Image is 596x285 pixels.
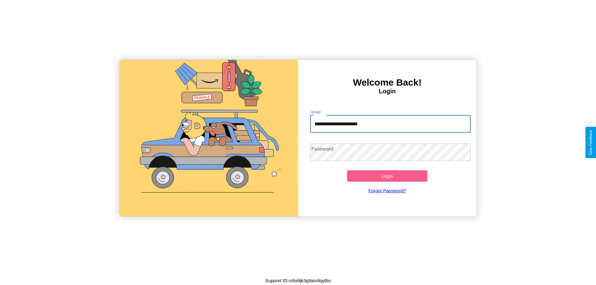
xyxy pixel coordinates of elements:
[298,77,476,88] h3: Welcome Back!
[347,170,427,182] button: Login
[298,88,476,95] h4: Login
[311,109,321,115] label: Email
[120,60,298,216] img: gif
[589,130,593,155] div: Give Feedback
[265,276,331,285] p: Support ID: mfoi9jk3g9aix9qytbs
[307,182,468,199] a: Forgot Password?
